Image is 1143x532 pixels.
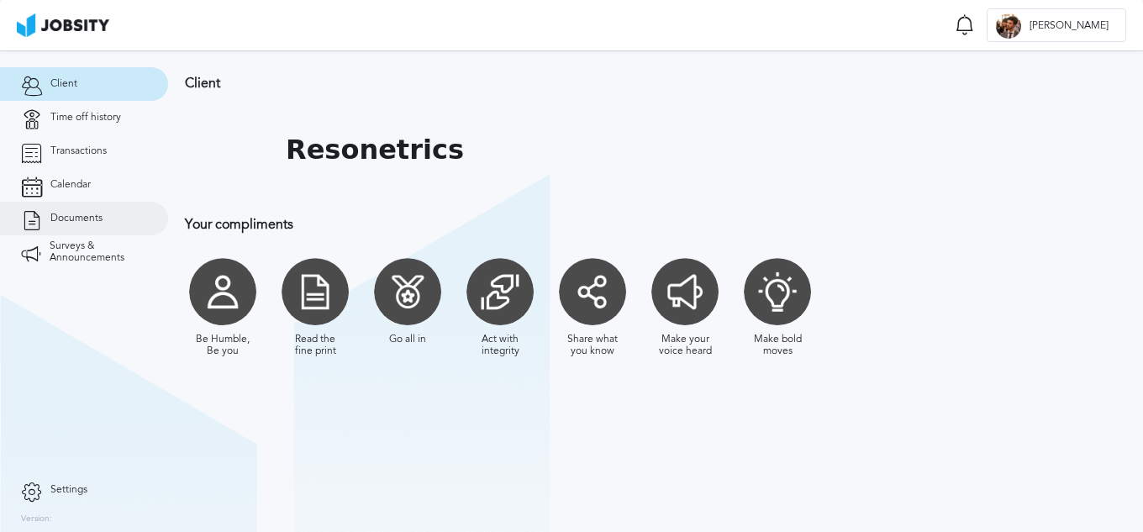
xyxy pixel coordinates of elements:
[286,334,345,357] div: Read the fine print
[748,334,807,357] div: Make bold moves
[185,76,1097,91] h3: Client
[50,240,147,264] span: Surveys & Announcements
[50,484,87,496] span: Settings
[471,334,529,357] div: Act with integrity
[996,13,1021,39] div: F
[656,334,714,357] div: Make your voice heard
[50,145,107,157] span: Transactions
[50,179,91,191] span: Calendar
[50,213,103,224] span: Documents
[987,8,1126,42] button: F[PERSON_NAME]
[1021,20,1117,32] span: [PERSON_NAME]
[286,134,464,166] h1: Resonetrics
[193,334,252,357] div: Be Humble, Be you
[563,334,622,357] div: Share what you know
[185,217,1097,232] h3: Your compliments
[389,334,426,345] div: Go all in
[21,514,52,524] label: Version:
[17,13,109,37] img: ab4bad089aa723f57921c736e9817d99.png
[50,112,121,124] span: Time off history
[50,78,77,90] span: Client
